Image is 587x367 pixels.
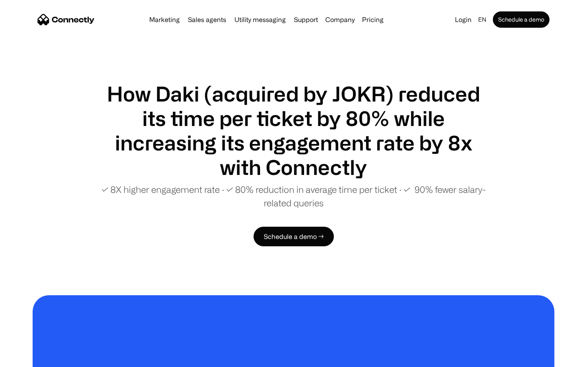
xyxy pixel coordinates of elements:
[325,14,355,25] div: Company
[254,227,334,246] a: Schedule a demo →
[98,82,489,179] h1: How Daki (acquired by JOKR) reduced its time per ticket by 80% while increasing its engagement ra...
[493,11,549,28] a: Schedule a demo
[359,16,387,23] a: Pricing
[231,16,289,23] a: Utility messaging
[8,352,49,364] aside: Language selected: English
[98,183,489,210] p: ✓ 8X higher engagement rate ∙ ✓ 80% reduction in average time per ticket ∙ ✓ 90% fewer salary-rel...
[478,14,486,25] div: en
[452,14,475,25] a: Login
[291,16,321,23] a: Support
[16,353,49,364] ul: Language list
[185,16,230,23] a: Sales agents
[146,16,183,23] a: Marketing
